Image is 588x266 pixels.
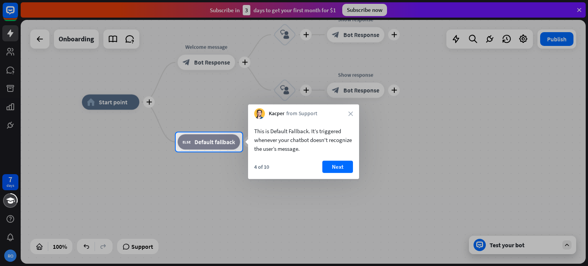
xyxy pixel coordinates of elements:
i: block_fallback [183,138,191,146]
button: Next [322,161,353,173]
div: 4 of 10 [254,163,269,170]
i: close [348,111,353,116]
span: from Support [286,110,317,117]
span: Kacper [269,110,284,117]
div: This is Default Fallback. It’s triggered whenever your chatbot doesn't recognize the user’s message. [254,127,353,153]
span: Default fallback [194,138,235,146]
button: Open LiveChat chat widget [6,3,29,26]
